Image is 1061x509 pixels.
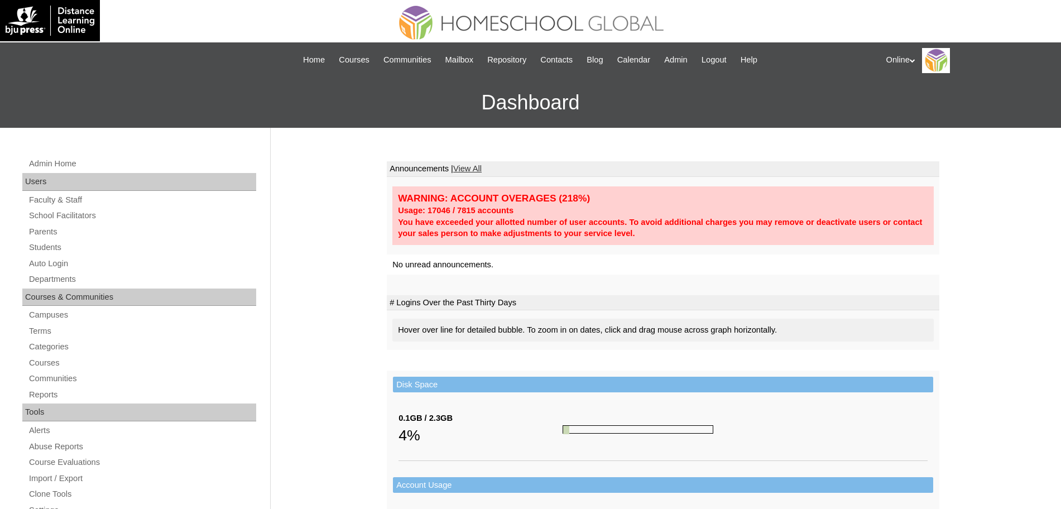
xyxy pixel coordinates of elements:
[392,319,934,342] div: Hover over line for detailed bubble. To zoom in on dates, click and drag mouse across graph horiz...
[297,54,330,66] a: Home
[393,377,933,393] td: Disk Space
[398,217,928,239] div: You have exceeded your allotted number of user accounts. To avoid additional charges you may remo...
[702,54,727,66] span: Logout
[659,54,693,66] a: Admin
[399,412,563,424] div: 0.1GB / 2.3GB
[540,54,573,66] span: Contacts
[28,193,256,207] a: Faculty & Staff
[28,372,256,386] a: Communities
[333,54,375,66] a: Courses
[28,157,256,171] a: Admin Home
[741,54,757,66] span: Help
[399,424,563,446] div: 4%
[886,48,1050,73] div: Online
[482,54,532,66] a: Repository
[453,164,482,173] a: View All
[383,54,431,66] span: Communities
[440,54,479,66] a: Mailbox
[617,54,650,66] span: Calendar
[28,388,256,402] a: Reports
[612,54,656,66] a: Calendar
[735,54,763,66] a: Help
[22,289,256,306] div: Courses & Communities
[664,54,688,66] span: Admin
[28,257,256,271] a: Auto Login
[28,225,256,239] a: Parents
[28,340,256,354] a: Categories
[22,404,256,421] div: Tools
[6,6,94,36] img: logo-white.png
[28,308,256,322] a: Campuses
[387,161,939,177] td: Announcements |
[387,254,939,275] td: No unread announcements.
[339,54,369,66] span: Courses
[28,272,256,286] a: Departments
[393,477,933,493] td: Account Usage
[22,173,256,191] div: Users
[387,295,939,311] td: # Logins Over the Past Thirty Days
[535,54,578,66] a: Contacts
[28,424,256,438] a: Alerts
[696,54,732,66] a: Logout
[398,206,513,215] strong: Usage: 17046 / 7815 accounts
[28,324,256,338] a: Terms
[28,440,256,454] a: Abuse Reports
[445,54,474,66] span: Mailbox
[581,54,608,66] a: Blog
[28,487,256,501] a: Clone Tools
[303,54,325,66] span: Home
[28,455,256,469] a: Course Evaluations
[378,54,437,66] a: Communities
[922,48,950,73] img: Online Academy
[28,472,256,486] a: Import / Export
[28,209,256,223] a: School Facilitators
[6,78,1055,128] h3: Dashboard
[28,356,256,370] a: Courses
[28,241,256,254] a: Students
[398,192,928,205] div: WARNING: ACCOUNT OVERAGES (218%)
[487,54,526,66] span: Repository
[587,54,603,66] span: Blog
